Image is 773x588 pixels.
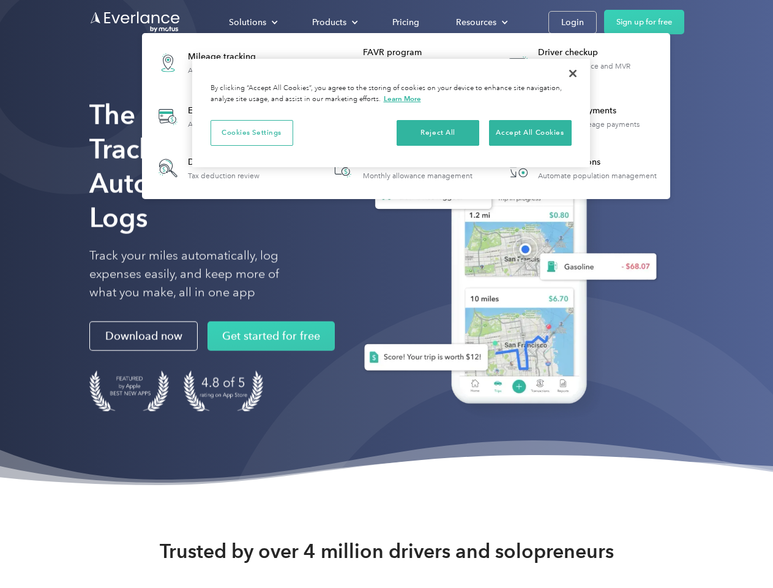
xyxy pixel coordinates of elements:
div: Tax deduction review [188,171,260,180]
div: Driver checkup [538,47,663,59]
a: Login [548,11,597,34]
a: Download now [89,322,198,351]
strong: Trusted by over 4 million drivers and solopreneurs [160,539,614,563]
div: Resources [456,15,496,30]
div: Monthly allowance management [363,171,472,180]
p: Track your miles automatically, log expenses easily, and keep more of what you make, all in one app [89,247,308,302]
div: Products [312,15,346,30]
a: HR IntegrationsAutomate population management [498,148,663,188]
a: Get started for free [207,322,335,351]
div: Mileage tracking [188,51,267,63]
div: Products [300,12,368,33]
div: Solutions [217,12,288,33]
button: Reject All [397,120,479,146]
a: Deduction finderTax deduction review [148,148,266,188]
div: FAVR program [363,47,488,59]
img: 4.9 out of 5 stars on the app store [184,371,263,412]
div: Pricing [392,15,419,30]
img: Badge for Featured by Apple Best New Apps [89,371,169,412]
a: Accountable planMonthly allowance management [323,148,479,188]
div: License, insurance and MVR verification [538,62,663,79]
button: Accept All Cookies [489,120,572,146]
a: Pricing [380,12,431,33]
button: Cookies Settings [211,120,293,146]
a: Expense trackingAutomatic transaction logs [148,94,282,139]
div: Expense tracking [188,105,276,117]
a: Go to homepage [89,10,181,34]
div: Automate population management [538,171,657,180]
a: More information about your privacy, opens in a new tab [384,94,421,103]
div: Automatic mileage logs [188,66,267,75]
div: Privacy [192,59,590,167]
div: Deduction finder [188,156,260,168]
div: Resources [444,12,518,33]
div: By clicking “Accept All Cookies”, you agree to the storing of cookies on your device to enhance s... [211,83,572,105]
div: HR Integrations [538,156,657,168]
div: Automatic transaction logs [188,120,276,129]
a: FAVR programFixed & Variable Rate reimbursement design & management [323,40,489,85]
div: Login [561,15,584,30]
a: Sign up for free [604,10,684,34]
nav: Products [142,33,670,199]
img: Everlance, mileage tracker app, expense tracking app [345,116,667,422]
div: Solutions [229,15,266,30]
a: Driver checkupLicense, insurance and MVR verification [498,40,664,85]
a: Mileage trackingAutomatic mileage logs [148,40,274,85]
button: Close [559,60,586,87]
div: Cookie banner [192,59,590,167]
